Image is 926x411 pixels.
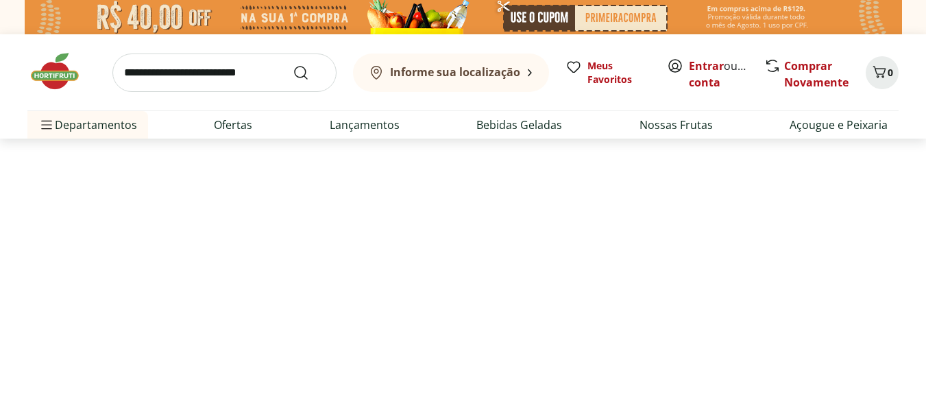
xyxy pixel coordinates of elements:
input: search [112,54,337,92]
a: Comprar Novamente [784,58,849,90]
span: Departamentos [38,108,137,141]
button: Carrinho [866,56,899,89]
a: Açougue e Peixaria [790,117,888,133]
button: Menu [38,108,55,141]
button: Informe sua localização [353,54,549,92]
img: Hortifruti [27,51,96,92]
a: Nossas Frutas [639,117,713,133]
a: Ofertas [214,117,252,133]
span: ou [689,58,750,91]
span: 0 [888,66,893,79]
a: Meus Favoritos [565,59,650,86]
b: Informe sua localização [390,64,520,80]
a: Bebidas Geladas [476,117,562,133]
a: Lançamentos [330,117,400,133]
span: Meus Favoritos [587,59,650,86]
button: Submit Search [293,64,326,81]
a: Criar conta [689,58,764,90]
a: Entrar [689,58,724,73]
